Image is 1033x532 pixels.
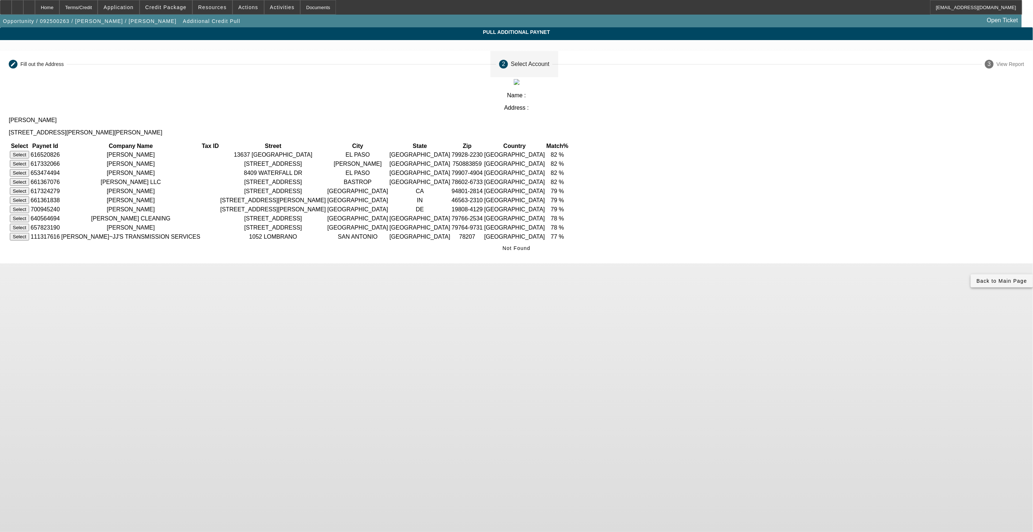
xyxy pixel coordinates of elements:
[546,160,569,168] td: 82 %
[61,178,201,186] td: [PERSON_NAME] LLC
[389,232,451,241] td: [GEOGRAPHIC_DATA]
[61,205,201,214] td: [PERSON_NAME]
[327,142,388,150] th: City
[61,187,201,195] td: [PERSON_NAME]
[451,223,483,232] td: 79764-9731
[327,214,388,223] td: [GEOGRAPHIC_DATA]
[30,196,60,204] td: 661361838
[971,274,1033,287] button: Back to Main Page
[389,150,451,159] td: [GEOGRAPHIC_DATA]
[546,178,569,186] td: 82 %
[327,169,388,177] td: EL PASO
[220,232,326,241] td: 1052 LOMBRANO
[451,214,483,223] td: 79766-2534
[389,169,451,177] td: [GEOGRAPHIC_DATA]
[98,0,139,14] button: Application
[30,232,60,241] td: 111317616
[484,169,545,177] td: [GEOGRAPHIC_DATA]
[61,160,201,168] td: [PERSON_NAME]
[484,150,545,159] td: [GEOGRAPHIC_DATA]
[9,92,1024,99] p: Name :
[389,187,451,195] td: CA
[484,223,545,232] td: [GEOGRAPHIC_DATA]
[61,196,201,204] td: [PERSON_NAME]
[61,169,201,177] td: [PERSON_NAME]
[389,178,451,186] td: [GEOGRAPHIC_DATA]
[9,117,1024,124] p: [PERSON_NAME]
[327,187,388,195] td: [GEOGRAPHIC_DATA]
[546,169,569,177] td: 82 %
[30,169,60,177] td: 653474494
[451,196,483,204] td: 46563-2310
[201,142,219,150] th: Tax ID
[546,196,569,204] td: 79 %
[451,232,483,241] td: 78207
[484,205,545,214] td: [GEOGRAPHIC_DATA]
[502,245,531,251] span: Not Found
[10,169,29,177] button: Select
[327,178,388,186] td: BASTROP
[10,196,29,204] button: Select
[181,15,242,28] button: Additional Credit Pull
[327,150,388,159] td: EL PASO
[988,61,991,67] span: 3
[389,160,451,168] td: [GEOGRAPHIC_DATA]
[389,214,451,223] td: [GEOGRAPHIC_DATA]
[233,0,264,14] button: Actions
[3,18,176,24] span: Opportunity / 092500263 / [PERSON_NAME] / [PERSON_NAME]
[145,4,187,10] span: Credit Package
[451,187,483,195] td: 94801-2814
[265,0,300,14] button: Activities
[484,142,545,150] th: Country
[61,232,201,241] td: [PERSON_NAME]~JJ'S TRANSMISSION SERVICES
[30,160,60,168] td: 617332066
[327,160,388,168] td: [PERSON_NAME]
[451,178,483,186] td: 78602-6733
[484,196,545,204] td: [GEOGRAPHIC_DATA]
[451,142,483,150] th: Zip
[546,142,569,150] th: Match%
[484,214,545,223] td: [GEOGRAPHIC_DATA]
[10,233,29,240] button: Select
[5,29,1028,35] span: Pull Additional Paynet
[9,142,30,150] th: Select
[451,150,483,159] td: 79928-2230
[61,214,201,223] td: [PERSON_NAME] CLEANING
[10,224,29,231] button: Select
[451,169,483,177] td: 79907-4904
[10,178,29,186] button: Select
[546,214,569,223] td: 78 %
[30,150,60,159] td: 616520826
[484,160,545,168] td: [GEOGRAPHIC_DATA]
[30,142,60,150] th: Paynet Id
[270,4,295,10] span: Activities
[220,187,326,195] td: [STREET_ADDRESS]
[546,187,569,195] td: 79 %
[10,61,16,67] mat-icon: create
[61,142,201,150] th: Company Name
[198,4,227,10] span: Resources
[30,223,60,232] td: 657823190
[997,61,1024,67] div: View Report
[220,160,326,168] td: [STREET_ADDRESS]
[9,129,1024,136] p: [STREET_ADDRESS][PERSON_NAME][PERSON_NAME]
[30,214,60,223] td: 640564694
[10,187,29,195] button: Select
[546,205,569,214] td: 79 %
[514,79,520,85] img: paynet_logo.jpg
[61,223,201,232] td: [PERSON_NAME]
[220,142,326,150] th: Street
[502,61,505,67] span: 2
[451,160,483,168] td: 750883859
[10,206,29,213] button: Select
[9,105,1024,111] p: Address :
[327,205,388,214] td: [GEOGRAPHIC_DATA]
[220,196,326,204] td: [STREET_ADDRESS][PERSON_NAME]
[389,196,451,204] td: IN
[327,196,388,204] td: [GEOGRAPHIC_DATA]
[220,214,326,223] td: [STREET_ADDRESS]
[500,242,533,255] button: Not Found
[20,61,64,67] div: Fill out the Address
[984,14,1021,27] a: Open Ticket
[220,169,326,177] td: 8409 WATERFALL DR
